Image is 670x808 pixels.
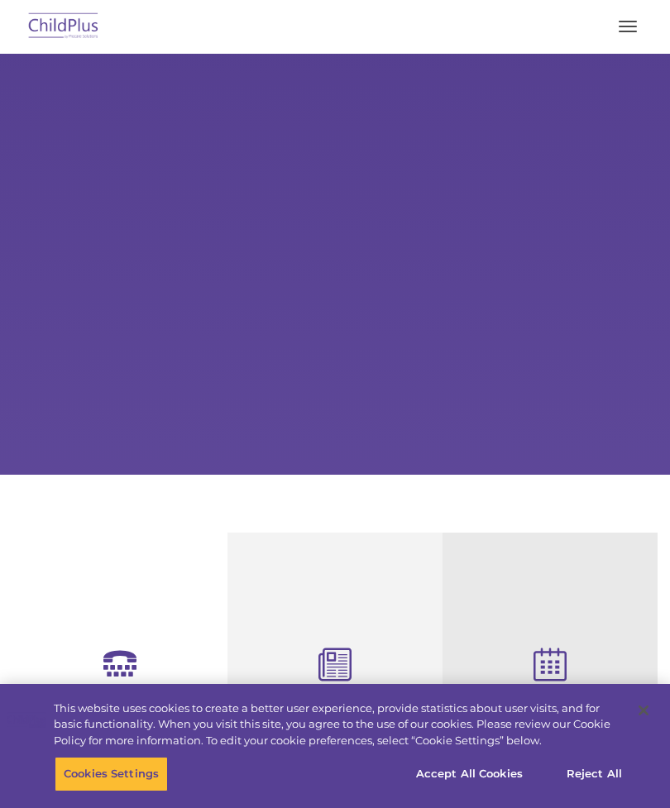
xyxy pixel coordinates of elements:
div: This website uses cookies to create a better user experience, provide statistics about user visit... [54,700,624,749]
button: Accept All Cookies [407,757,532,791]
img: ChildPlus by Procare Solutions [25,7,103,46]
button: Reject All [543,757,646,791]
button: Cookies Settings [55,757,168,791]
button: Close [625,692,662,729]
